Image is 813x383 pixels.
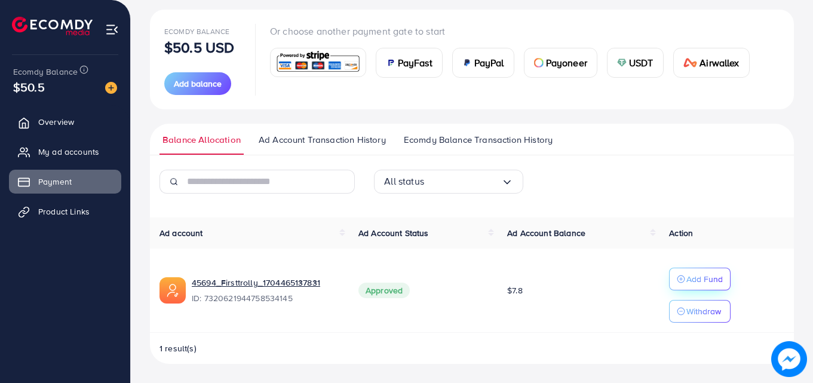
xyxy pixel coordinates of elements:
[474,56,504,70] span: PayPal
[683,58,698,68] img: card
[452,48,514,78] a: cardPayPal
[105,82,117,94] img: image
[669,300,731,323] button: Withdraw
[192,292,339,304] span: ID: 7320621944758534145
[629,56,654,70] span: USDT
[358,283,410,298] span: Approved
[534,58,544,68] img: card
[9,200,121,223] a: Product Links
[673,48,750,78] a: cardAirwallex
[259,133,386,146] span: Ad Account Transaction History
[164,26,229,36] span: Ecomdy Balance
[38,176,72,188] span: Payment
[13,78,45,96] span: $50.5
[546,56,587,70] span: Payoneer
[607,48,664,78] a: cardUSDT
[270,24,759,38] p: Or choose another payment gate to start
[404,133,553,146] span: Ecomdy Balance Transaction History
[686,304,721,318] p: Withdraw
[159,277,186,304] img: ic-ads-acc.e4c84228.svg
[159,342,197,354] span: 1 result(s)
[12,17,93,35] img: logo
[358,227,429,239] span: Ad Account Status
[617,58,627,68] img: card
[507,284,523,296] span: $7.8
[669,227,693,239] span: Action
[274,50,362,75] img: card
[9,170,121,194] a: Payment
[192,277,320,289] a: 45694_Firsttrolly_1704465137831
[424,172,501,191] input: Search for option
[398,56,432,70] span: PayFast
[386,58,395,68] img: card
[669,268,731,290] button: Add Fund
[159,227,203,239] span: Ad account
[38,146,99,158] span: My ad accounts
[164,72,231,95] button: Add balance
[374,170,523,194] div: Search for option
[384,172,424,191] span: All status
[38,206,90,217] span: Product Links
[376,48,443,78] a: cardPayFast
[462,58,472,68] img: card
[686,272,723,286] p: Add Fund
[524,48,597,78] a: cardPayoneer
[192,277,339,304] div: <span class='underline'>45694_Firsttrolly_1704465137831</span></br>7320621944758534145
[105,23,119,36] img: menu
[771,341,806,376] img: image
[9,140,121,164] a: My ad accounts
[270,48,366,77] a: card
[700,56,739,70] span: Airwallex
[38,116,74,128] span: Overview
[13,66,78,78] span: Ecomdy Balance
[507,227,585,239] span: Ad Account Balance
[164,40,234,54] p: $50.5 USD
[9,110,121,134] a: Overview
[174,78,222,90] span: Add balance
[162,133,241,146] span: Balance Allocation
